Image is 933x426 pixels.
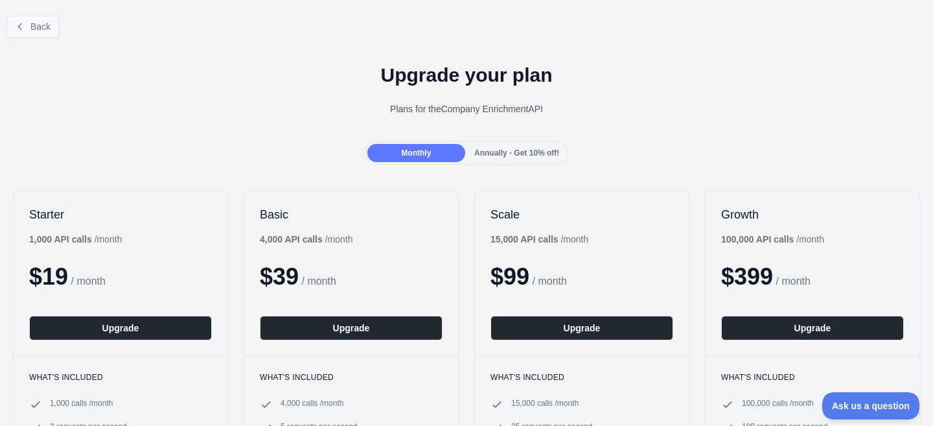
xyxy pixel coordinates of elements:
span: $ 399 [721,263,773,290]
div: / month [260,233,352,246]
div: / month [721,233,824,246]
b: 100,000 API calls [721,234,794,244]
iframe: Toggle Customer Support [822,392,920,420]
b: 15,000 API calls [490,234,559,244]
h2: Growth [721,207,904,222]
h2: Scale [490,207,673,222]
div: / month [490,233,588,246]
span: $ 99 [490,263,529,290]
h2: Basic [260,207,443,222]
